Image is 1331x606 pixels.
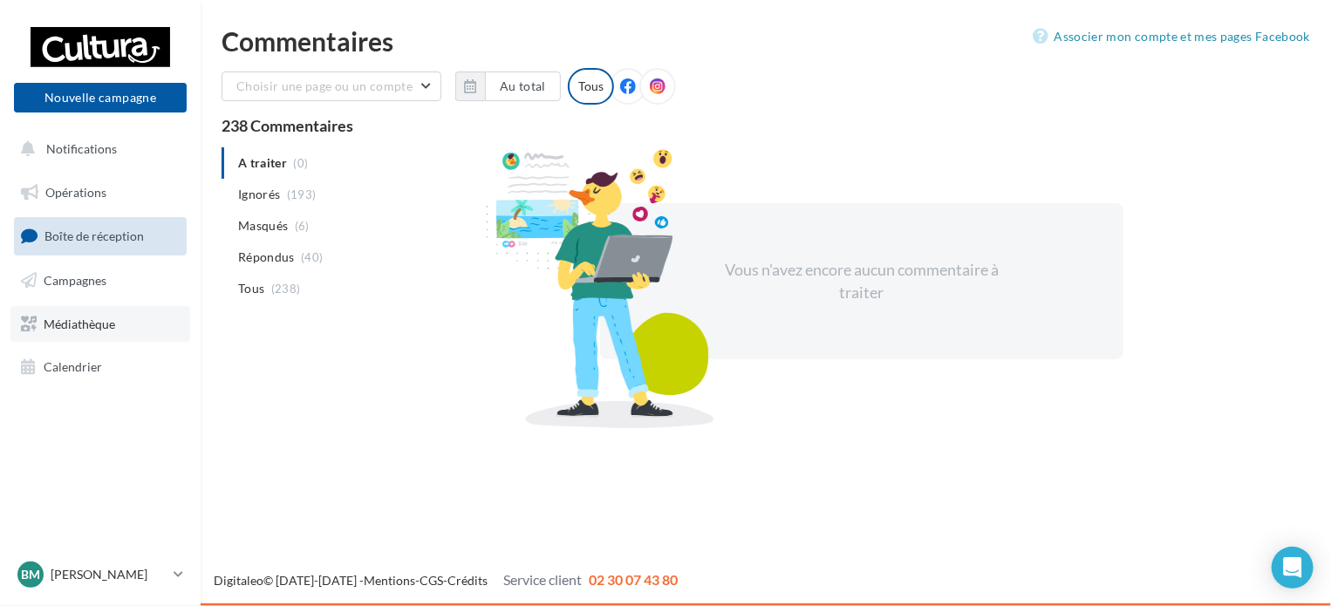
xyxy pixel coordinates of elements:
div: Commentaires [222,28,1310,54]
div: Open Intercom Messenger [1272,547,1314,589]
span: 02 30 07 43 80 [589,571,678,588]
button: Choisir une page ou un compte [222,71,441,101]
span: Campagnes [44,273,106,288]
a: Associer mon compte et mes pages Facebook [1034,26,1310,47]
span: Choisir une page ou un compte [236,78,413,93]
span: Répondus [238,249,295,266]
span: Notifications [46,141,117,156]
span: (40) [301,250,323,264]
a: Campagnes [10,262,190,299]
button: Notifications [10,131,183,167]
span: Tous [238,280,264,297]
span: © [DATE]-[DATE] - - - [214,573,678,588]
span: Médiathèque [44,316,115,330]
a: Mentions [364,573,415,588]
span: Service client [503,571,582,588]
a: Crédits [447,573,488,588]
button: Au total [455,71,561,101]
span: Ignorés [238,186,280,203]
button: Nouvelle campagne [14,83,187,112]
a: BM [PERSON_NAME] [14,558,187,591]
span: BM [21,566,40,583]
span: Opérations [45,185,106,200]
div: 238 Commentaires [222,118,1310,133]
a: CGS [420,573,443,588]
span: Boîte de réception [44,228,144,243]
button: Au total [485,71,561,101]
a: Boîte de réception [10,217,190,255]
a: Médiathèque [10,306,190,343]
div: Tous [568,68,614,105]
span: Masqués [238,217,288,235]
span: (238) [271,282,301,296]
span: Calendrier [44,359,102,374]
div: Vous n'avez encore aucun commentaire à traiter [712,259,1012,303]
span: (193) [287,187,317,201]
p: [PERSON_NAME] [51,566,167,583]
a: Opérations [10,174,190,211]
span: (6) [295,219,310,233]
a: Calendrier [10,349,190,385]
a: Digitaleo [214,573,263,588]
